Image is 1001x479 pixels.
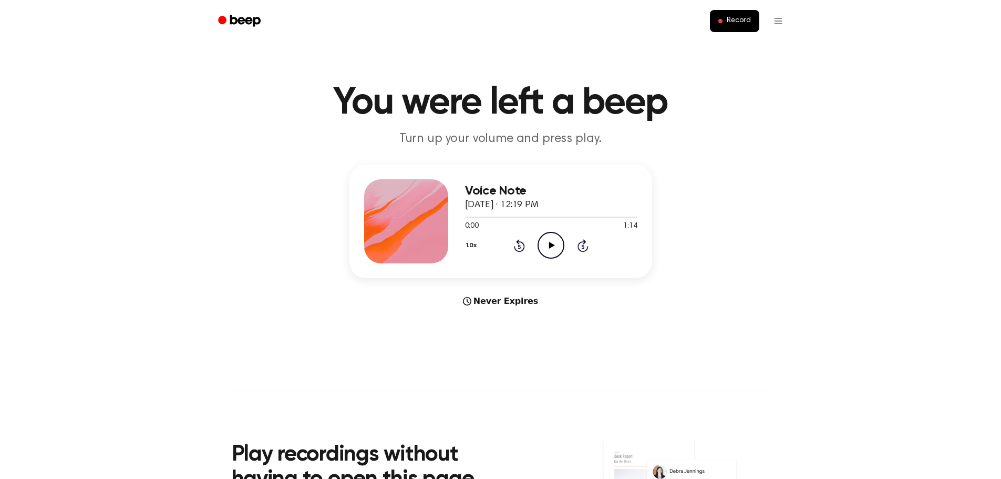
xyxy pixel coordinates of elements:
button: 1.0x [465,237,481,254]
span: [DATE] · 12:19 PM [465,200,539,210]
button: Open menu [766,8,791,34]
a: Beep [211,11,270,32]
span: 0:00 [465,221,479,232]
span: 1:14 [623,221,637,232]
h1: You were left a beep [232,84,770,122]
div: Never Expires [349,295,652,308]
button: Record [710,10,759,32]
span: Record [727,16,750,26]
p: Turn up your volume and press play. [299,130,703,148]
h3: Voice Note [465,184,637,198]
